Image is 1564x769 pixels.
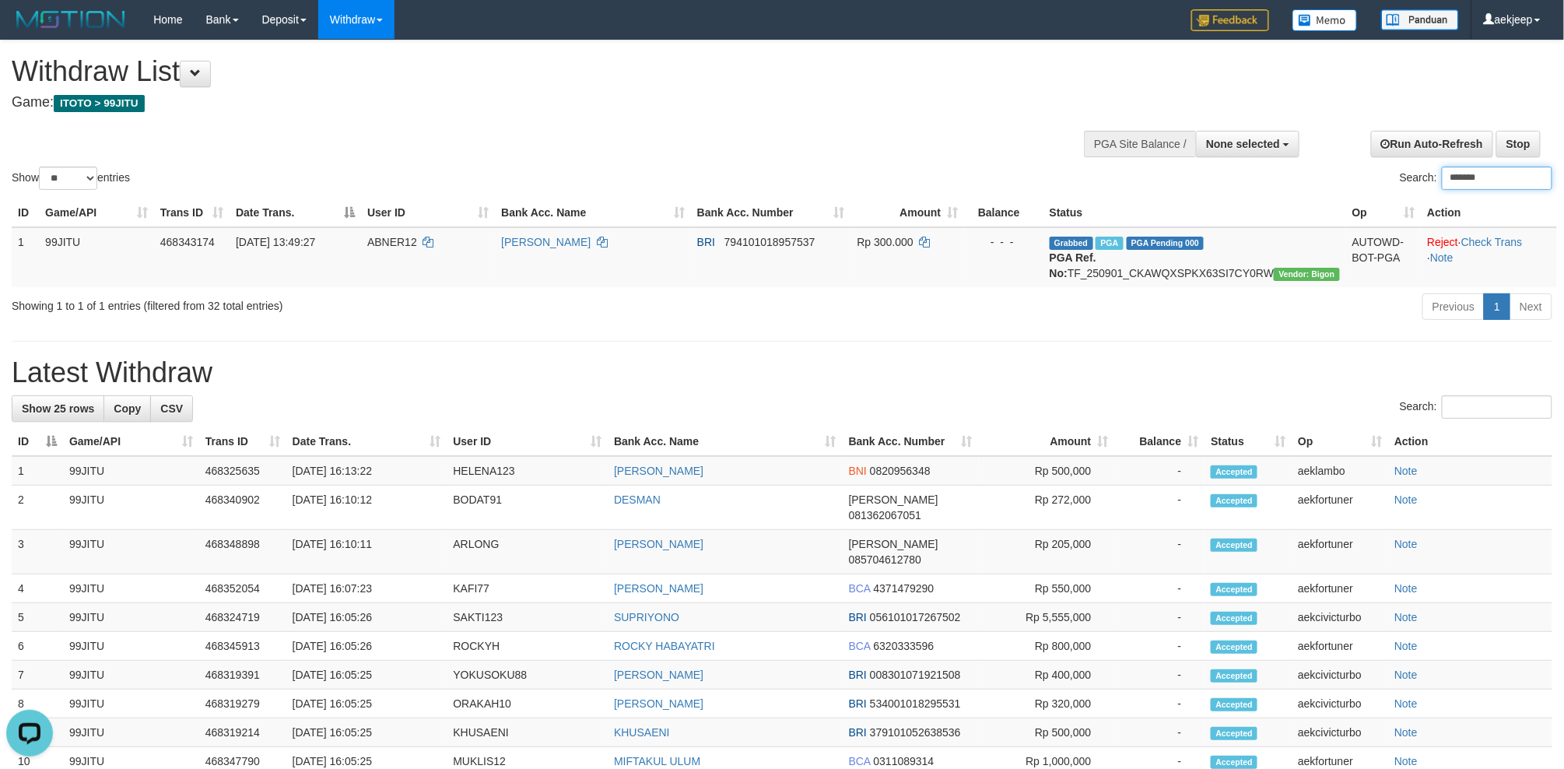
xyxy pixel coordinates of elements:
[851,198,965,227] th: Amount: activate to sort column ascending
[286,661,447,690] td: [DATE] 16:05:25
[12,456,63,486] td: 1
[1211,539,1257,552] span: Accepted
[1114,427,1205,456] th: Balance: activate to sort column ascending
[1050,237,1093,250] span: Grabbed
[979,632,1115,661] td: Rp 800,000
[199,661,286,690] td: 468319391
[1510,293,1552,320] a: Next
[12,198,39,227] th: ID
[857,236,914,248] span: Rp 300.000
[447,427,608,456] th: User ID: activate to sort column ascending
[230,198,361,227] th: Date Trans.: activate to sort column descending
[874,755,935,767] span: Copy 0311089314 to clipboard
[63,690,199,718] td: 99JITU
[1211,583,1257,596] span: Accepted
[1084,131,1196,157] div: PGA Site Balance /
[1191,9,1269,31] img: Feedback.jpg
[849,465,867,477] span: BNI
[614,611,679,623] a: SUPRIYONO
[870,465,931,477] span: Copy 0820956348 to clipboard
[286,603,447,632] td: [DATE] 16:05:26
[1292,632,1388,661] td: aekfortuner
[1371,131,1493,157] a: Run Auto-Refresh
[12,661,63,690] td: 7
[63,486,199,530] td: 99JITU
[614,640,715,652] a: ROCKY HABAYATRI
[1211,669,1257,683] span: Accepted
[1096,237,1123,250] span: Marked by aeklambo
[501,236,591,248] a: [PERSON_NAME]
[1427,236,1458,248] a: Reject
[1211,612,1257,625] span: Accepted
[1394,493,1418,506] a: Note
[447,530,608,574] td: ARLONG
[114,402,141,415] span: Copy
[849,640,871,652] span: BCA
[447,456,608,486] td: HELENA123
[286,690,447,718] td: [DATE] 16:05:25
[12,574,63,603] td: 4
[12,167,130,190] label: Show entries
[614,755,700,767] a: MIFTAKUL ULUM
[286,427,447,456] th: Date Trans.: activate to sort column ascending
[849,509,921,521] span: Copy 081362067051 to clipboard
[614,465,703,477] a: [PERSON_NAME]
[1442,167,1552,190] input: Search:
[1292,486,1388,530] td: aekfortuner
[1394,669,1418,681] a: Note
[1381,9,1459,30] img: panduan.png
[447,661,608,690] td: YOKUSOKU88
[160,402,183,415] span: CSV
[199,603,286,632] td: 468324719
[447,603,608,632] td: SAKTI123
[199,574,286,603] td: 468352054
[1211,756,1257,769] span: Accepted
[1394,640,1418,652] a: Note
[495,198,691,227] th: Bank Acc. Name: activate to sort column ascending
[979,574,1115,603] td: Rp 550,000
[1211,465,1257,479] span: Accepted
[1211,698,1257,711] span: Accepted
[160,236,215,248] span: 468343174
[12,56,1027,87] h1: Withdraw List
[1400,395,1552,419] label: Search:
[286,530,447,574] td: [DATE] 16:10:11
[1206,138,1280,150] span: None selected
[874,640,935,652] span: Copy 6320333596 to clipboard
[849,493,938,506] span: [PERSON_NAME]
[614,538,703,550] a: [PERSON_NAME]
[849,697,867,710] span: BRI
[12,395,104,422] a: Show 25 rows
[843,427,979,456] th: Bank Acc. Number: activate to sort column ascending
[979,427,1115,456] th: Amount: activate to sort column ascending
[964,198,1043,227] th: Balance
[849,611,867,623] span: BRI
[1114,661,1205,690] td: -
[1043,198,1346,227] th: Status
[199,530,286,574] td: 468348898
[286,456,447,486] td: [DATE] 16:13:22
[870,669,961,681] span: Copy 008301071921508 to clipboard
[614,697,703,710] a: [PERSON_NAME]
[1114,574,1205,603] td: -
[970,234,1036,250] div: - - -
[849,538,938,550] span: [PERSON_NAME]
[361,198,495,227] th: User ID: activate to sort column ascending
[199,690,286,718] td: 468319279
[691,198,851,227] th: Bank Acc. Number: activate to sort column ascending
[1292,530,1388,574] td: aekfortuner
[199,486,286,530] td: 468340902
[1442,395,1552,419] input: Search:
[1346,198,1422,227] th: Op: activate to sort column ascending
[199,632,286,661] td: 468345913
[870,611,961,623] span: Copy 056101017267502 to clipboard
[1421,198,1557,227] th: Action
[12,603,63,632] td: 5
[447,574,608,603] td: KAFI77
[1292,427,1388,456] th: Op: activate to sort column ascending
[614,493,661,506] a: DESMAN
[1394,465,1418,477] a: Note
[1292,574,1388,603] td: aekfortuner
[199,718,286,747] td: 468319214
[447,690,608,718] td: ORAKAH10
